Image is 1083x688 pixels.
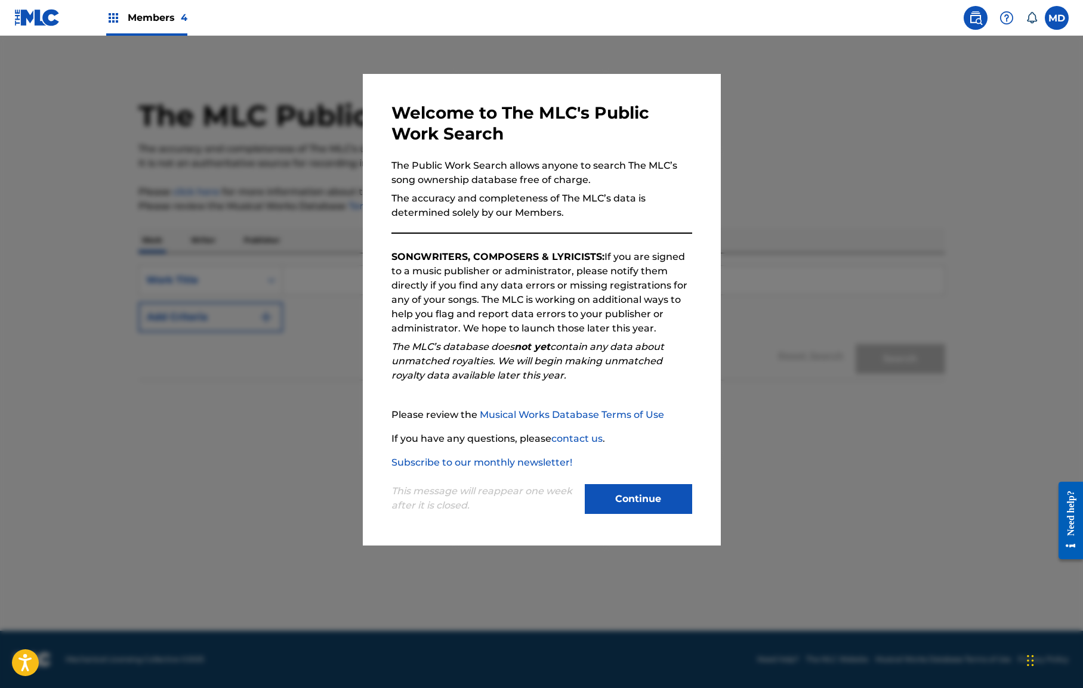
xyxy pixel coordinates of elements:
[391,432,692,446] p: If you have any questions, please .
[999,11,1014,25] img: help
[106,11,121,25] img: Top Rightsholders
[391,191,692,220] p: The accuracy and completeness of The MLC’s data is determined solely by our Members.
[391,159,692,187] p: The Public Work Search allows anyone to search The MLC’s song ownership database free of charge.
[391,341,664,381] em: The MLC’s database does contain any data about unmatched royalties. We will begin making unmatche...
[1050,472,1083,570] iframe: Resource Center
[128,11,187,24] span: Members
[1027,643,1034,678] div: Drag
[480,409,664,420] a: Musical Works Database Terms of Use
[1045,6,1069,30] div: User Menu
[391,457,572,468] a: Subscribe to our monthly newsletter!
[995,6,1019,30] div: Help
[514,341,550,352] strong: not yet
[551,433,603,444] a: contact us
[14,9,60,26] img: MLC Logo
[968,11,983,25] img: search
[391,484,578,513] p: This message will reappear one week after it is closed.
[391,250,692,336] p: If you are signed to a music publisher or administrator, please notify them directly if you find ...
[181,12,187,23] span: 4
[391,408,692,422] p: Please review the
[1023,631,1083,688] iframe: Chat Widget
[585,484,692,514] button: Continue
[391,103,692,144] h3: Welcome to The MLC's Public Work Search
[964,6,988,30] a: Public Search
[1026,12,1038,24] div: Notifications
[391,251,604,262] strong: SONGWRITERS, COMPOSERS & LYRICISTS:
